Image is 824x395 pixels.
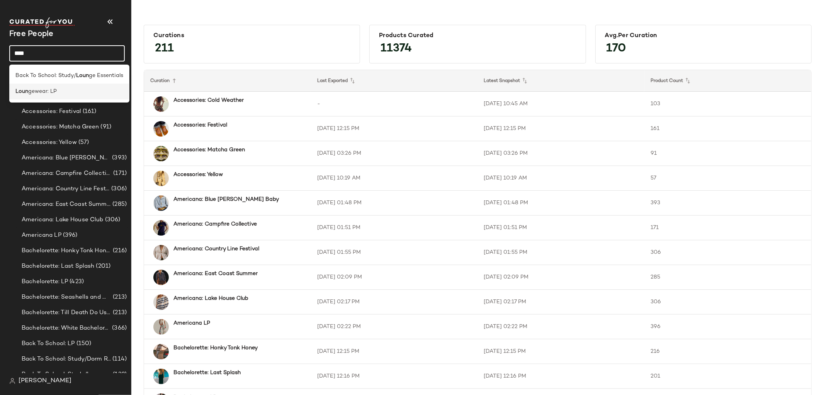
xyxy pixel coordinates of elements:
b: Bachelorette: Last Splash [173,369,241,377]
span: (216) [111,246,127,255]
td: 306 [644,240,811,265]
b: Accessories: Festival [173,121,227,129]
img: svg%3e [9,378,15,384]
div: Avg.per Curation [605,32,802,39]
td: [DATE] 01:55 PM [478,240,645,265]
span: (114) [111,355,127,364]
span: Current Company Name [9,30,54,38]
span: Accessories: Yellow [22,138,77,147]
span: (91) [99,123,112,132]
span: 11374 [373,35,420,63]
td: [DATE] 01:48 PM [311,191,478,215]
td: [DATE] 10:19 AM [311,166,478,191]
b: Accessories: Matcha Green [173,146,245,154]
span: Americana: East Coast Summer [22,200,111,209]
td: 396 [644,315,811,339]
th: Product Count [644,70,811,92]
td: [DATE] 02:22 PM [311,315,478,339]
div: Curations [153,32,350,39]
span: (171) [112,169,127,178]
b: Bachelorette: Honky Tonk Honey [173,344,258,352]
span: (393) [110,154,127,162]
span: (366) [110,324,127,333]
b: Loun [76,72,89,80]
span: Bachelorette: Last Splash [22,262,95,271]
span: 211 [147,35,182,63]
td: [DATE] 03:26 PM [311,141,478,166]
td: [DATE] 10:19 AM [478,166,645,191]
td: [DATE] 02:17 PM [478,290,645,315]
td: [DATE] 02:17 PM [311,290,478,315]
img: cfy_white_logo.C9jOOHJF.svg [9,17,75,28]
span: (161) [81,107,97,116]
b: Americana: Country Line Festival [173,245,259,253]
td: 91 [644,141,811,166]
span: Americana: Country Line Festival [22,185,110,193]
td: [DATE] 03:26 PM [478,141,645,166]
span: (285) [111,200,127,209]
span: Americana: Blue [PERSON_NAME] Baby [22,154,110,162]
span: (213) [111,308,127,317]
td: [DATE] 02:09 PM [478,265,645,290]
span: (150) [75,339,92,348]
b: Americana LP [173,319,210,327]
b: Accessories: Cold Weather [173,96,244,104]
td: [DATE] 12:15 PM [478,339,645,364]
td: [DATE] 02:22 PM [478,315,645,339]
td: 201 [644,364,811,389]
td: 161 [644,116,811,141]
span: Back To School: LP [22,339,75,348]
td: 285 [644,265,811,290]
td: [DATE] 12:16 PM [478,364,645,389]
td: 171 [644,215,811,240]
b: Accessories: Yellow [173,171,223,179]
td: [DATE] 10:45 AM [478,92,645,116]
b: Americana: Campfire Collective [173,220,257,228]
span: ge Essentials [89,72,123,80]
td: [DATE] 01:48 PM [478,191,645,215]
td: [DATE] 01:51 PM [478,215,645,240]
span: (306) [110,185,127,193]
span: Accessories: Festival [22,107,81,116]
span: (201) [95,262,111,271]
td: [DATE] 12:15 PM [311,339,478,364]
td: [DATE] 01:51 PM [311,215,478,240]
span: Back To School: Study/Dorm Room Essentials [22,355,111,364]
span: (306) [104,215,121,224]
span: 170 [599,35,634,63]
td: 216 [644,339,811,364]
th: Last Exported [311,70,478,92]
td: 393 [644,191,811,215]
span: (57) [77,138,89,147]
b: Americana: East Coast Summer [173,270,258,278]
td: 306 [644,290,811,315]
td: 103 [644,92,811,116]
td: [DATE] 01:55 PM [311,240,478,265]
span: Back To School: Study/Lounge Essentials [22,370,111,379]
span: Bachelorette: White Bachelorette Outfits [22,324,110,333]
td: [DATE] 02:09 PM [311,265,478,290]
span: Bachelorette: Till Death Do Us Party [22,308,111,317]
span: (132) [111,370,127,379]
td: [DATE] 12:16 PM [311,364,478,389]
span: Accessories: Matcha Green [22,123,99,132]
span: [PERSON_NAME] [19,376,71,386]
span: Bachelorette: Seashells and Wedding Bells [22,293,111,302]
b: Loun [15,87,28,96]
td: [DATE] 12:15 PM [478,116,645,141]
span: gewear: LP [28,87,57,96]
td: [DATE] 12:15 PM [311,116,478,141]
span: (213) [111,293,127,302]
span: Bachelorette: LP [22,277,68,286]
th: Latest Snapshot [478,70,645,92]
b: Americana: Blue [PERSON_NAME] Baby [173,195,279,203]
td: 57 [644,166,811,191]
span: Bachelorette: Honky Tonk Honey [22,246,111,255]
b: Americana: Lake House Club [173,294,248,303]
div: Products Curated [379,32,576,39]
span: Americana: Lake House Club [22,215,104,224]
th: Curation [144,70,311,92]
span: (396) [61,231,78,240]
span: Americana LP [22,231,61,240]
span: Back To School: Study/ [15,72,76,80]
